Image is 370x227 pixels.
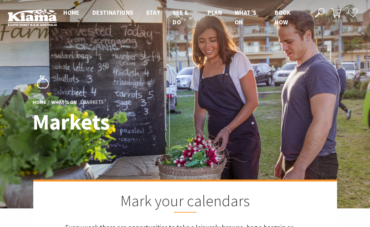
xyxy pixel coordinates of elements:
nav: Main Menu [57,8,308,27]
span: Plan [208,9,222,16]
span: Book now [275,9,291,26]
span: See & Do [173,9,188,26]
span: Stay [146,9,160,16]
li: Markets [83,98,104,106]
span: What’s On [235,9,256,26]
h2: Mark your calendars [65,191,305,213]
span: Home [63,9,80,16]
a: Home [33,99,46,106]
h1: Markets [33,110,213,134]
a: What’s On [51,99,77,106]
span: Destinations [92,9,133,16]
img: Kiama Logo [8,9,57,26]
